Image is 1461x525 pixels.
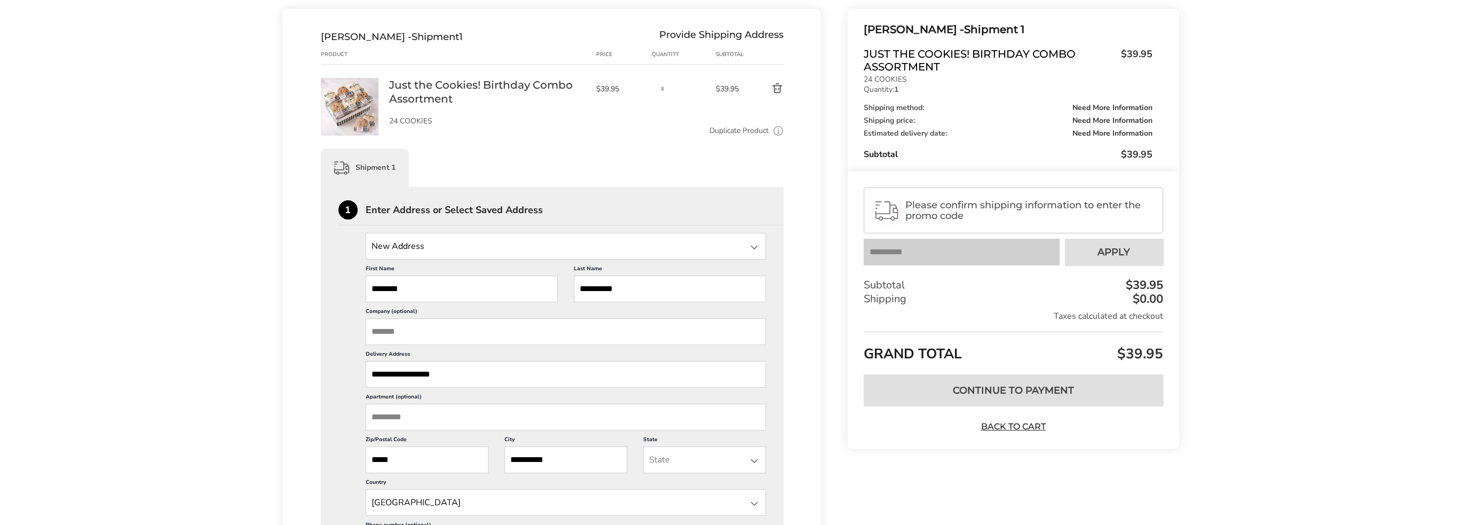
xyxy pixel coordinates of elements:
input: City [504,446,627,473]
div: $0.00 [1130,293,1163,305]
div: Subtotal [715,50,746,59]
div: Subtotal [864,148,1152,161]
a: Back to Cart [976,421,1051,433]
div: Shipping price: [864,117,1152,124]
label: First Name [366,265,558,276]
div: Price [596,50,652,59]
div: 1 [338,200,358,220]
span: $39.95 [1121,148,1152,161]
div: Product [321,50,389,59]
label: Apartment (optional) [366,393,767,404]
input: Company [366,318,767,345]
label: State [643,436,766,446]
label: City [504,436,627,446]
span: [PERSON_NAME] - [864,23,964,36]
p: 24 COOKIES [864,76,1152,83]
span: Apply [1097,247,1130,257]
a: Just the Cookies! Birthday Combo Assortment$39.95 [864,48,1152,73]
input: Quantity input [651,78,673,99]
div: Taxes calculated at checkout [864,310,1163,322]
label: Country [366,479,767,489]
input: First Name [366,276,558,302]
a: Just the Cookies! Birthday Combo Assortment [321,77,378,88]
button: Apply [1065,239,1163,265]
div: Provide Shipping Address [659,31,784,43]
div: $39.95 [1123,279,1163,291]
input: Last Name [574,276,766,302]
input: Delivery Address [366,361,767,388]
input: State [366,489,767,516]
div: Shipping [864,292,1163,306]
div: Shipment 1 [321,148,409,187]
span: 1 [459,31,463,43]
div: Estimated delivery date: [864,130,1152,137]
img: Just the Cookies! Birthday Combo Assortment [321,78,378,136]
div: Shipment 1 [864,21,1152,38]
div: Subtotal [864,278,1163,292]
div: Quantity [651,50,715,59]
span: Need More Information [1072,130,1152,137]
span: [PERSON_NAME] - [321,31,412,43]
button: Continue to Payment [864,374,1163,406]
span: $39.95 [715,84,746,94]
p: Quantity: [864,86,1152,93]
label: Last Name [574,265,766,276]
span: Please confirm shipping information to enter the promo code [905,200,1153,221]
a: Duplicate Product [709,125,769,137]
div: Enter Address or Select Saved Address [366,205,784,215]
input: Apartment [366,404,767,430]
label: Zip/Postal Code [366,436,488,446]
a: Just the Cookies! Birthday Combo Assortment [389,78,586,106]
input: ZIP [366,446,488,473]
span: Need More Information [1072,104,1152,112]
span: $39.95 [1115,344,1163,363]
strong: 1 [894,84,898,95]
span: Need More Information [1072,117,1152,124]
input: State [366,233,767,260]
div: GRAND TOTAL [864,332,1163,366]
div: Shipping method: [864,104,1152,112]
div: Shipment [321,31,463,43]
span: $39.95 [1116,48,1152,70]
button: Delete product [746,82,784,95]
label: Company (optional) [366,308,767,318]
label: Delivery Address [366,350,767,361]
input: State [643,446,766,473]
span: Just the Cookies! Birthday Combo Assortment [864,48,1115,73]
span: $39.95 [596,84,646,94]
p: 24 COOKIES [389,117,586,125]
